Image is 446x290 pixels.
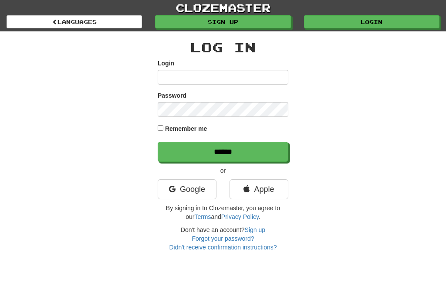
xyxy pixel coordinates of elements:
[245,226,265,233] a: Sign up
[158,59,174,68] label: Login
[158,166,288,175] p: or
[7,15,142,28] a: Languages
[158,204,288,221] p: By signing in to Clozemaster, you agree to our and .
[158,91,186,100] label: Password
[158,225,288,252] div: Don't have an account?
[230,179,288,199] a: Apple
[158,179,216,199] a: Google
[194,213,211,220] a: Terms
[192,235,254,242] a: Forgot your password?
[304,15,439,28] a: Login
[158,40,288,55] h2: Log In
[221,213,259,220] a: Privacy Policy
[155,15,291,28] a: Sign up
[165,124,207,133] label: Remember me
[169,244,277,251] a: Didn't receive confirmation instructions?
